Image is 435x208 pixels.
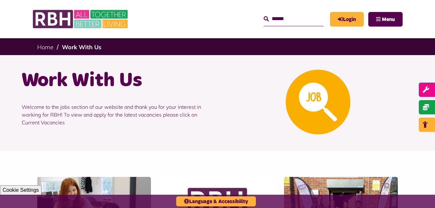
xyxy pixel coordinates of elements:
[176,196,256,206] button: Language & Accessibility
[37,43,53,51] a: Home
[286,70,350,134] img: Looking For A Job
[330,12,364,27] a: MyRBH
[368,12,403,27] button: Navigation
[22,93,213,136] p: Welcome to the jobs section of our website and thank you for your interest in working for RBH! To...
[62,43,101,51] a: Work With Us
[22,68,213,93] h1: Work With Us
[382,17,395,22] span: Menu
[32,6,130,32] img: RBH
